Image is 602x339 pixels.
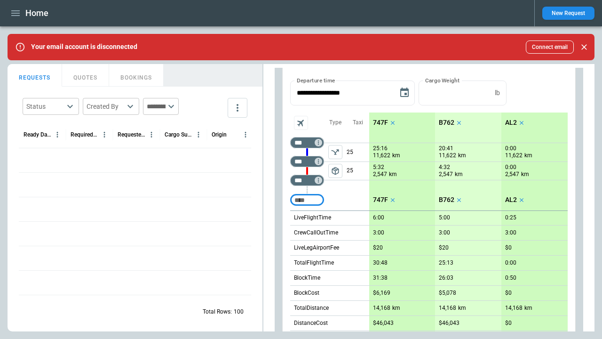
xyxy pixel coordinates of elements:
p: 20:41 [439,145,453,152]
p: 11,622 [439,152,456,160]
p: km [521,170,529,178]
p: 11,622 [505,152,523,160]
div: Origin [212,131,227,138]
p: B762 [439,119,454,127]
p: B762 [439,196,454,204]
p: 25:13 [439,259,453,266]
label: Departure time [297,76,335,84]
p: 3:00 [439,229,450,236]
button: QUOTES [62,64,109,87]
p: $20 [373,244,383,251]
button: Choose date, selected date is Sep 19, 2025 [395,83,414,102]
p: 25:16 [373,145,388,152]
p: $46,043 [373,320,394,327]
p: 3:00 [373,229,384,236]
p: LiveFlightTime [294,214,331,222]
h1: Home [25,8,48,19]
p: $46,043 [439,320,459,327]
p: km [458,152,466,160]
p: LiveLegAirportFee [294,244,339,252]
button: REQUESTS [8,64,62,87]
p: 14,168 [439,305,456,312]
p: 5:32 [373,164,384,171]
span: Type of sector [328,164,342,178]
div: Too short [290,175,324,186]
p: Your email account is disconnected [31,43,137,51]
p: 4:32 [439,164,450,171]
div: Too short [290,194,324,206]
div: Status [26,102,64,111]
div: Created By [87,102,124,111]
button: Cargo Summary column menu [192,129,205,141]
p: 14,168 [505,305,523,312]
p: 14,168 [373,305,390,312]
p: 25 [347,143,369,161]
div: Requested Route [118,131,145,138]
p: DistanceCost [294,319,328,327]
p: CrewCallOutTime [294,229,338,237]
p: AL2 [505,196,517,204]
button: left aligned [328,164,342,178]
p: $5,078 [439,290,456,297]
p: 0:50 [505,274,516,282]
p: Taxi [353,119,363,127]
p: km [524,152,532,160]
button: Close [578,40,591,54]
button: Origin column menu [239,129,252,141]
label: Cargo Weight [425,76,459,84]
p: $0 [505,244,512,251]
p: km [392,304,400,312]
p: 0:00 [505,164,516,171]
p: BlockCost [294,289,319,297]
button: Required Date & Time (UTC) column menu [98,129,111,141]
p: $20 [439,244,449,251]
p: $6,169 [373,290,390,297]
div: Required Date & Time (UTC) [71,131,98,138]
button: more [228,98,247,118]
p: 25 [347,162,369,180]
p: 2,547 [373,170,387,178]
p: 0:00 [505,145,516,152]
button: Requested Route column menu [145,129,158,141]
p: $0 [505,320,512,327]
p: km [458,304,466,312]
p: km [389,170,397,178]
p: 11,622 [373,152,390,160]
p: km [392,152,400,160]
button: Connect email [526,40,574,54]
div: Too short [290,156,324,167]
button: New Request [542,7,594,20]
span: package_2 [331,166,340,176]
p: km [455,170,463,178]
p: TotalDistance [294,304,329,312]
p: AL2 [505,119,517,127]
p: Total Rows: [203,308,232,316]
div: Too short [290,137,324,148]
p: 2,547 [505,170,519,178]
div: Cargo Summary [165,131,192,138]
p: $0 [505,290,512,297]
div: Ready Date & Time (UTC) [24,131,51,138]
p: Type [329,119,341,127]
div: dismiss [578,37,591,57]
p: 3:00 [505,229,516,236]
p: 30:48 [373,259,388,266]
p: 6:00 [373,214,384,221]
p: 747F [373,196,388,204]
p: 26:03 [439,274,453,282]
button: BOOKINGS [109,64,164,87]
p: 0:25 [505,214,516,221]
span: Type of sector [328,145,342,159]
p: 31:38 [373,274,388,282]
p: 747F [373,119,388,127]
p: km [524,304,532,312]
p: 0:00 [505,259,516,266]
p: 100 [234,308,244,316]
button: left aligned [328,145,342,159]
button: Ready Date & Time (UTC) column menu [51,129,63,141]
span: Aircraft selection [294,116,308,130]
p: BlockTime [294,274,320,282]
p: TotalFlightTime [294,259,334,267]
p: 5:00 [439,214,450,221]
p: lb [495,89,500,97]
